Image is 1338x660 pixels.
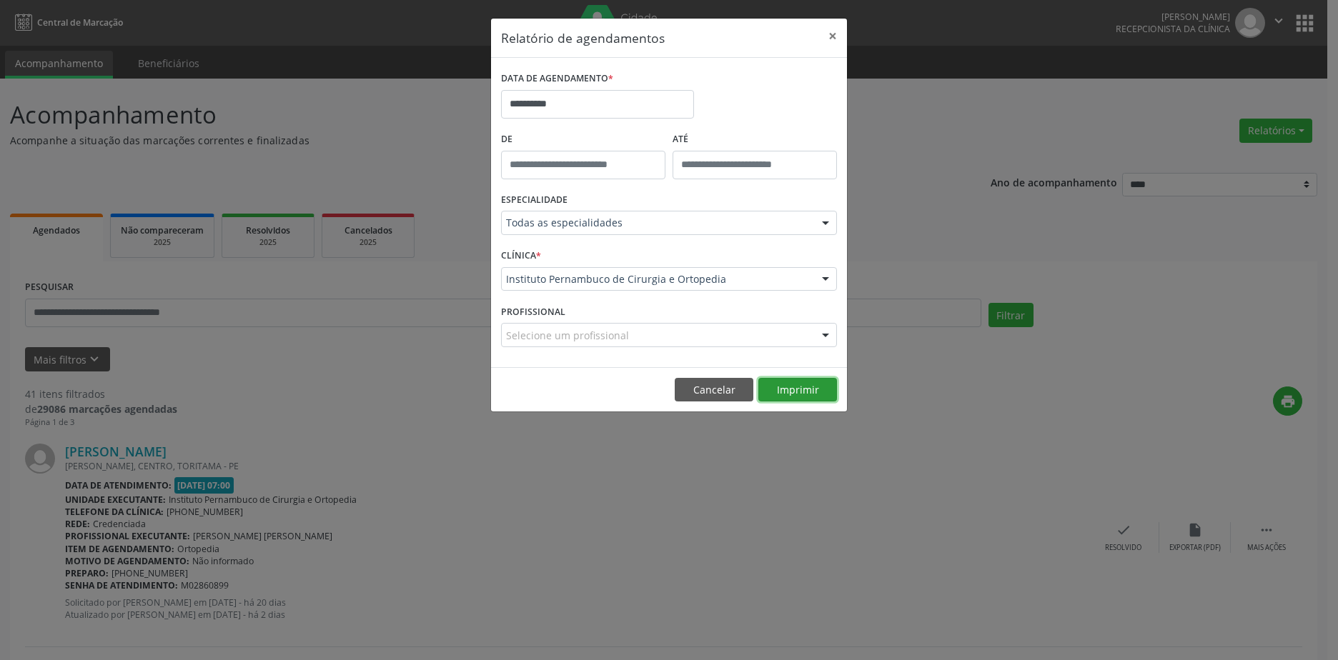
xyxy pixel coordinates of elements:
button: Cancelar [675,378,753,402]
span: Selecione um profissional [506,328,629,343]
span: Instituto Pernambuco de Cirurgia e Ortopedia [506,272,808,286]
label: DATA DE AGENDAMENTO [501,68,613,90]
label: PROFISSIONAL [501,301,565,323]
span: Todas as especialidades [506,216,808,230]
label: CLÍNICA [501,245,541,267]
label: De [501,129,665,151]
h5: Relatório de agendamentos [501,29,665,47]
label: ESPECIALIDADE [501,189,568,211]
button: Imprimir [758,378,837,402]
button: Close [818,19,847,54]
label: ATÉ [673,129,837,151]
